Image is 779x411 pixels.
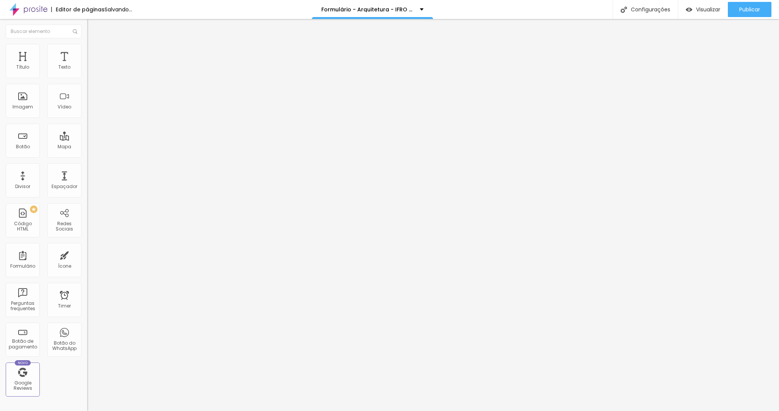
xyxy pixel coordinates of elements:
span: Visualizar [696,6,720,13]
div: Botão [16,144,30,149]
iframe: Editor [87,19,779,411]
img: Icone [73,29,77,34]
input: Buscar elemento [6,25,81,38]
div: Editor de páginas [51,7,105,12]
div: Espaçador [52,184,77,189]
img: Icone [621,6,627,13]
div: Ícone [58,264,71,269]
div: Mapa [58,144,71,149]
div: Google Reviews [8,380,38,391]
div: Perguntas frequentes [8,301,38,312]
div: Redes Sociais [49,221,79,232]
div: Botão do WhatsApp [49,340,79,351]
div: Título [16,64,29,70]
img: view-1.svg [686,6,692,13]
div: Código HTML [8,221,38,232]
div: Texto [58,64,70,70]
div: Divisor [15,184,30,189]
div: Salvando... [105,7,132,12]
p: Formulário - Arquitetura - IFRO - [DATE] e [DATE] [321,7,414,12]
div: Vídeo [58,104,71,110]
span: Publicar [739,6,760,13]
div: Formulário [10,264,35,269]
div: Novo [15,360,31,366]
div: Imagem [13,104,33,110]
div: Botão de pagamento [8,339,38,350]
div: Timer [58,303,71,309]
button: Visualizar [678,2,728,17]
button: Publicar [728,2,771,17]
